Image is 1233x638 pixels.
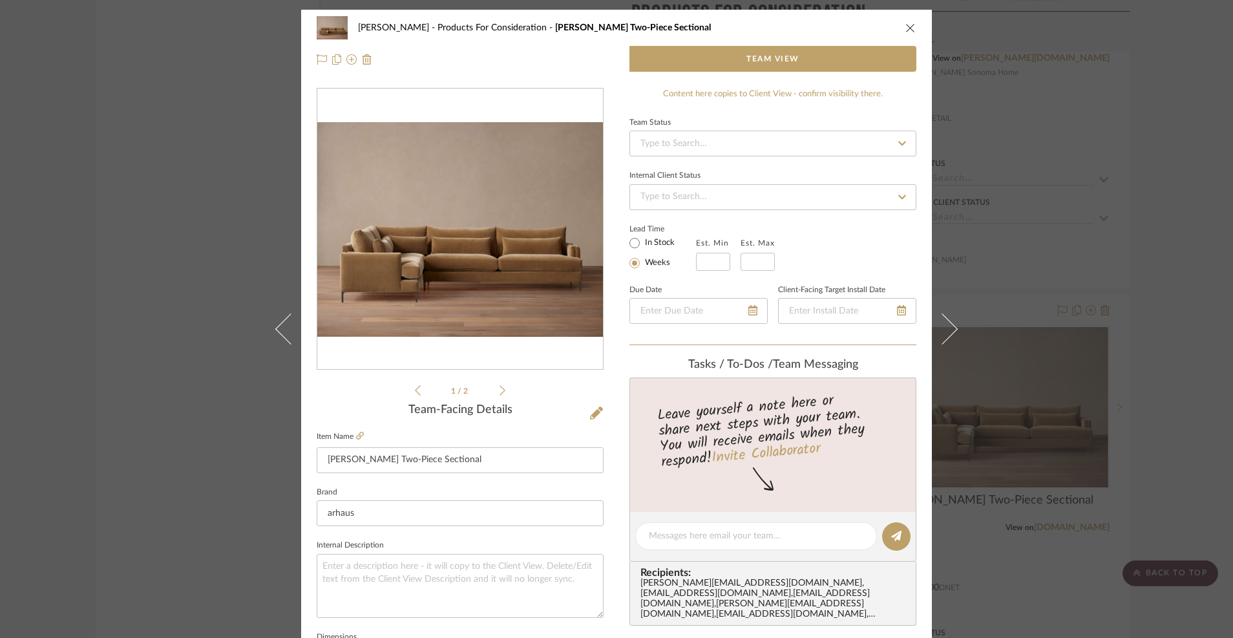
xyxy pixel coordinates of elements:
[629,235,696,271] mat-radio-group: Select item type
[317,15,348,41] img: ac5bcc34-818c-4ae8-9ecf-fcb6d9a1a1f1_48x40.jpg
[629,131,916,156] input: Type to Search…
[555,23,711,32] span: [PERSON_NAME] Two-Piece Sectional
[629,184,916,210] input: Type to Search…
[905,22,916,34] button: close
[696,239,729,248] label: Est. Min
[358,23,437,32] span: [PERSON_NAME]
[688,359,773,370] span: Tasks / To-Dos /
[317,500,604,526] input: Enter Brand
[711,438,821,470] a: Invite Collaborator
[458,387,463,395] span: /
[317,447,604,473] input: Enter Item Name
[741,239,775,248] label: Est. Max
[317,431,364,442] label: Item Name
[629,88,916,101] div: Content here copies to Client View - confirm visibility there.
[778,287,885,293] label: Client-Facing Target Install Date
[629,223,696,235] label: Lead Time
[629,358,916,372] div: team Messaging
[746,46,799,72] span: Team View
[640,579,911,620] div: [PERSON_NAME][EMAIL_ADDRESS][DOMAIN_NAME] , [EMAIL_ADDRESS][DOMAIN_NAME] , [EMAIL_ADDRESS][DOMAIN...
[451,387,458,395] span: 1
[628,387,918,473] div: Leave yourself a note here or share next steps with your team. You will receive emails when they ...
[317,489,337,496] label: Brand
[317,403,604,418] div: Team-Facing Details
[437,23,555,32] span: Products For Consideration
[362,54,372,65] img: Remove from project
[640,567,911,579] span: Recipients:
[629,120,671,126] div: Team Status
[629,173,701,179] div: Internal Client Status
[642,257,670,269] label: Weeks
[463,387,470,395] span: 2
[317,542,384,549] label: Internal Description
[629,287,662,293] label: Due Date
[629,298,768,324] input: Enter Due Date
[778,298,916,324] input: Enter Install Date
[317,122,603,337] img: ac5bcc34-818c-4ae8-9ecf-fcb6d9a1a1f1_436x436.jpg
[317,122,603,337] div: 0
[642,237,675,249] label: In Stock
